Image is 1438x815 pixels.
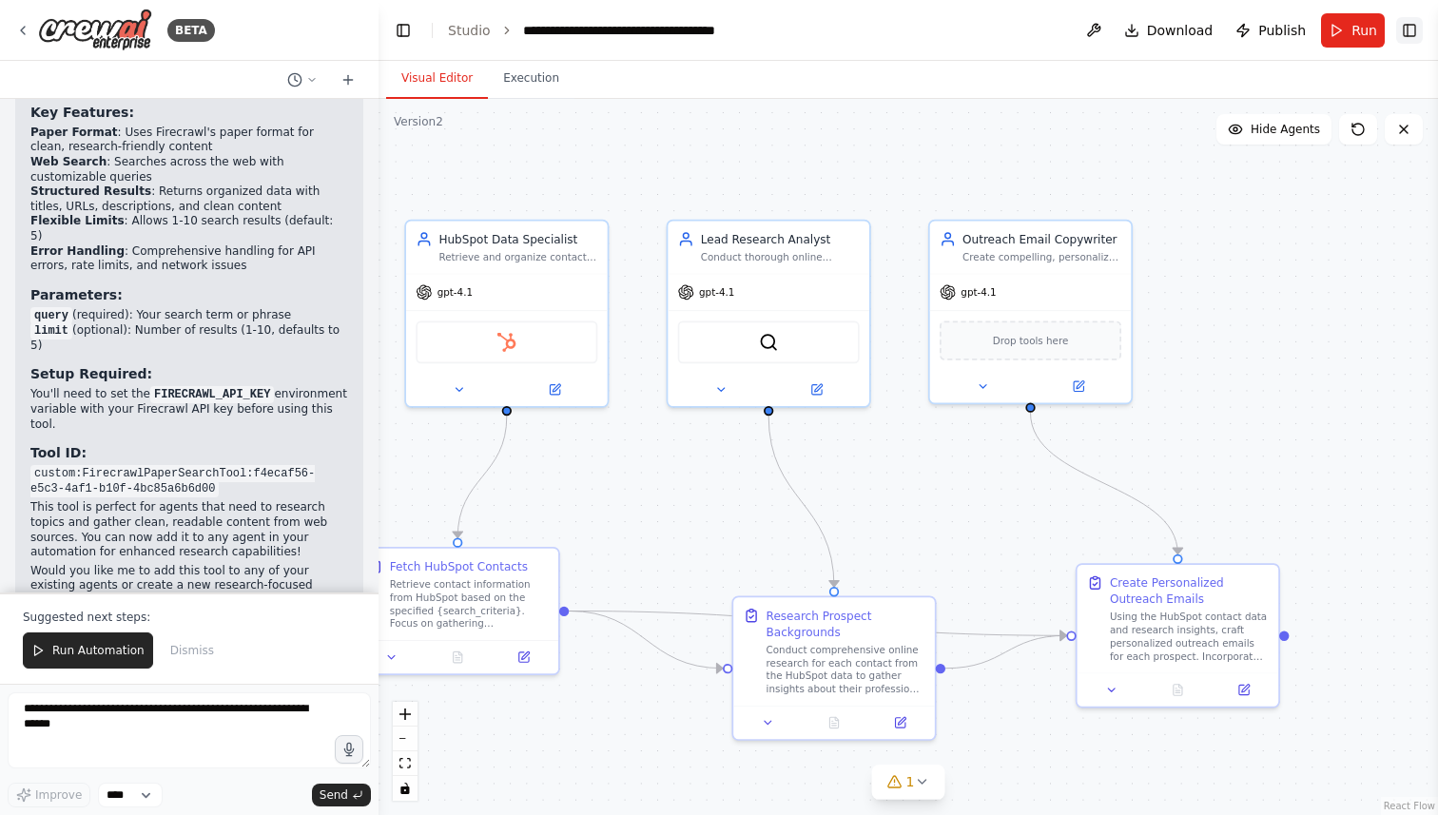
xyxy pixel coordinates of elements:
button: Start a new chat [333,68,363,91]
strong: Setup Required: [30,366,152,381]
img: Logo [38,9,152,51]
span: Send [320,787,348,803]
span: Hide Agents [1251,122,1320,137]
button: Visual Editor [386,59,488,99]
button: Open in side panel [872,713,928,733]
span: Publish [1258,21,1306,40]
code: query [30,307,72,324]
p: You'll need to set the environment variable with your Firecrawl API key before using this tool. [30,387,348,432]
code: custom:FirecrawlPaperSearchTool:f4ecaf56-e5c3-4af1-b10f-4bc85a6b6d00 [30,465,315,497]
li: : Uses Firecrawl's paper format for clean, research-friendly content [30,126,348,155]
span: Improve [35,787,82,803]
div: Retrieve and organize contact information from HubSpot based on specified criteria, ensuring all ... [438,250,597,263]
li: : Comprehensive handling for API errors, rate limits, and network issues [30,244,348,274]
div: Create Personalized Outreach EmailsUsing the HubSpot contact data and research insights, craft pe... [1076,563,1280,708]
g: Edge from c2f699af-6f2f-48e7-aa36-73b401710e01 to 076c2d2f-386f-415f-9212-a82dda8ae902 [569,603,1066,644]
div: Using the HubSpot contact data and research insights, craft personalized outreach emails for each... [1110,611,1269,663]
strong: Web Search [30,155,107,168]
span: Run Automation [52,643,145,658]
li: (optional): Number of results (1-10, defaults to 5) [30,323,348,354]
button: zoom in [393,702,418,727]
a: React Flow attribution [1384,801,1435,811]
div: Research Prospect BackgroundsConduct comprehensive online research for each contact from the HubS... [731,596,936,741]
button: fit view [393,751,418,776]
button: Run Automation [23,632,153,669]
button: zoom out [393,727,418,751]
p: This tool is perfect for agents that need to research topics and gather clean, readable content f... [30,500,348,559]
div: Outreach Email Copywriter [962,231,1121,247]
strong: Structured Results [30,184,151,198]
button: No output available [800,713,869,733]
button: Publish [1228,13,1313,48]
span: gpt-4.1 [699,285,734,299]
div: HubSpot Data SpecialistRetrieve and organize contact information from HubSpot based on specified ... [404,220,609,408]
div: Lead Research Analyst [701,231,860,247]
div: Fetch HubSpot Contacts [390,558,528,574]
button: Open in side panel [1215,680,1272,700]
button: Open in side panel [770,379,863,399]
strong: Flexible Limits [30,214,125,227]
button: Execution [488,59,574,99]
div: BETA [167,19,215,42]
button: Hide left sidebar [390,17,417,44]
strong: Error Handling [30,244,125,258]
button: No output available [1143,680,1213,700]
button: Open in side panel [1032,377,1124,397]
span: Dismiss [170,643,214,658]
img: HubSpot [497,333,517,353]
g: Edge from e8bc02c2-7b38-455a-a9bb-e651783bf6d6 to 076c2d2f-386f-415f-9212-a82dda8ae902 [1022,413,1186,554]
button: Show right sidebar [1396,17,1423,44]
span: 1 [906,772,915,791]
button: Run [1321,13,1385,48]
a: Studio [448,23,491,38]
strong: Tool ID: [30,445,87,460]
button: toggle interactivity [393,776,418,801]
div: Conduct comprehensive online research for each contact from the HubSpot data to gather insights a... [767,643,925,695]
g: Edge from 04b4aadc-2269-4b3b-ae56-6630b47d13fb to 076c2d2f-386f-415f-9212-a82dda8ae902 [945,628,1066,677]
div: Version 2 [394,114,443,129]
nav: breadcrumb [448,21,737,40]
div: Conduct thorough online research about prospects to understand their professional background, com... [701,250,860,263]
p: Would you like me to add this tool to any of your existing agents or create a new research-focuse... [30,564,348,609]
div: Fetch HubSpot ContactsRetrieve contact information from HubSpot based on the specified {search_cr... [356,547,560,675]
li: : Allows 1-10 search results (default: 5) [30,214,348,243]
li: (required): Your search term or phrase [30,308,348,323]
li: : Returns organized data with titles, URLs, descriptions, and clean content [30,184,348,214]
span: Run [1351,21,1377,40]
span: Download [1147,21,1214,40]
span: gpt-4.1 [437,285,473,299]
strong: Paper Format [30,126,118,139]
g: Edge from c2f699af-6f2f-48e7-aa36-73b401710e01 to 04b4aadc-2269-4b3b-ae56-6630b47d13fb [569,603,723,676]
div: Lead Research AnalystConduct thorough online research about prospects to understand their profess... [667,220,871,408]
button: Download [1117,13,1221,48]
g: Edge from aba3cfdd-8751-4935-82fa-f4b237d4ea52 to 04b4aadc-2269-4b3b-ae56-6630b47d13fb [761,416,843,587]
button: No output available [423,648,493,668]
button: Open in side panel [509,379,601,399]
code: limit [30,322,72,340]
button: Hide Agents [1216,114,1331,145]
button: 1 [872,765,945,800]
div: Create compelling, personalized outreach emails that incorporate prospect research and HubSpot da... [962,250,1121,263]
img: SerperDevTool [759,333,779,353]
strong: Parameters: [30,287,123,302]
g: Edge from aa590f74-0e77-4f0b-9224-2fd1bca7e22b to c2f699af-6f2f-48e7-aa36-73b401710e01 [450,416,515,537]
li: : Searches across the web with customizable queries [30,155,348,184]
button: Open in side panel [496,648,552,668]
div: Outreach Email CopywriterCreate compelling, personalized outreach emails that incorporate prospec... [928,220,1133,404]
button: Click to speak your automation idea [335,735,363,764]
span: gpt-4.1 [961,285,996,299]
button: Improve [8,783,90,807]
button: Send [312,784,371,806]
button: Dismiss [161,632,223,669]
div: React Flow controls [393,702,418,801]
div: HubSpot Data Specialist [438,231,597,247]
button: Switch to previous chat [280,68,325,91]
p: Suggested next steps: [23,610,356,625]
div: Create Personalized Outreach Emails [1110,574,1269,607]
div: Research Prospect Backgrounds [767,608,925,640]
code: FIRECRAWL_API_KEY [150,386,274,403]
div: Retrieve contact information from HubSpot based on the specified {search_criteria}. Focus on gath... [390,578,549,631]
strong: Key Features: [30,105,134,120]
span: Drop tools here [993,333,1069,349]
